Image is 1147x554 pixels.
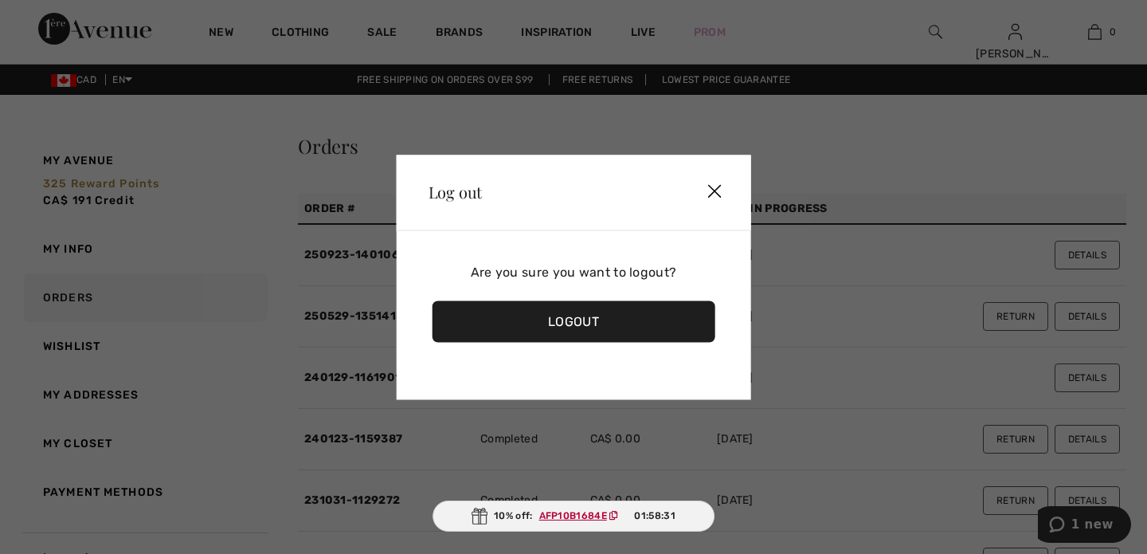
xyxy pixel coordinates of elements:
h3: Log out [429,184,660,200]
p: Are you sure you want to logout? [433,262,715,281]
ins: AFP10B1684E [539,510,607,521]
div: Logout [433,301,715,342]
span: 1 new [33,11,76,26]
div: 10% off: [433,501,714,532]
img: Gift.svg [472,508,487,525]
img: X [690,167,738,217]
span: 01:58:31 [634,509,675,523]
